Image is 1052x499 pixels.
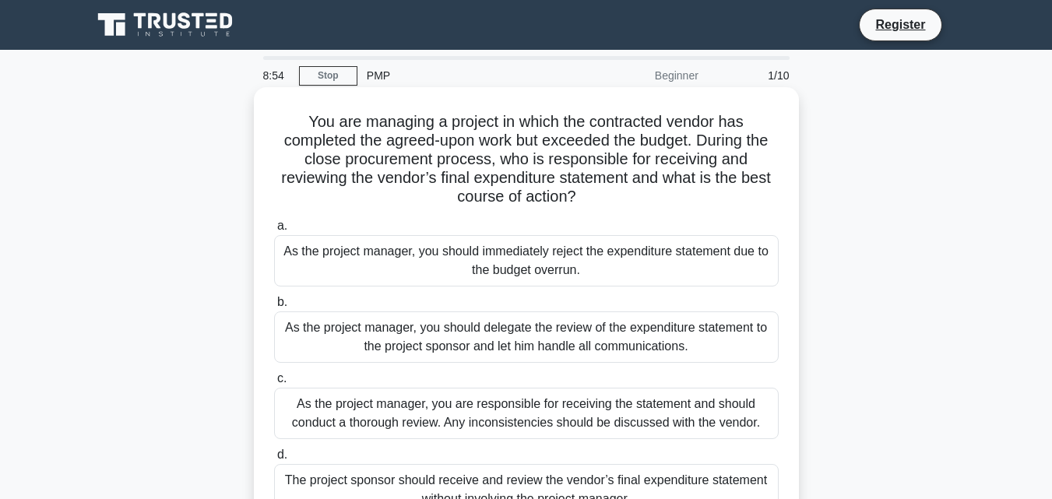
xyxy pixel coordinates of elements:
a: Stop [299,66,357,86]
span: a. [277,219,287,232]
div: 8:54 [254,60,299,91]
a: Register [866,15,934,34]
h5: You are managing a project in which the contracted vendor has completed the agreed-upon work but ... [273,112,780,207]
span: d. [277,448,287,461]
span: c. [277,371,287,385]
div: Beginner [572,60,708,91]
div: As the project manager, you should immediately reject the expenditure statement due to the budget... [274,235,779,286]
div: As the project manager, you are responsible for receiving the statement and should conduct a thor... [274,388,779,439]
span: b. [277,295,287,308]
div: PMP [357,60,572,91]
div: 1/10 [708,60,799,91]
div: As the project manager, you should delegate the review of the expenditure statement to the projec... [274,311,779,363]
